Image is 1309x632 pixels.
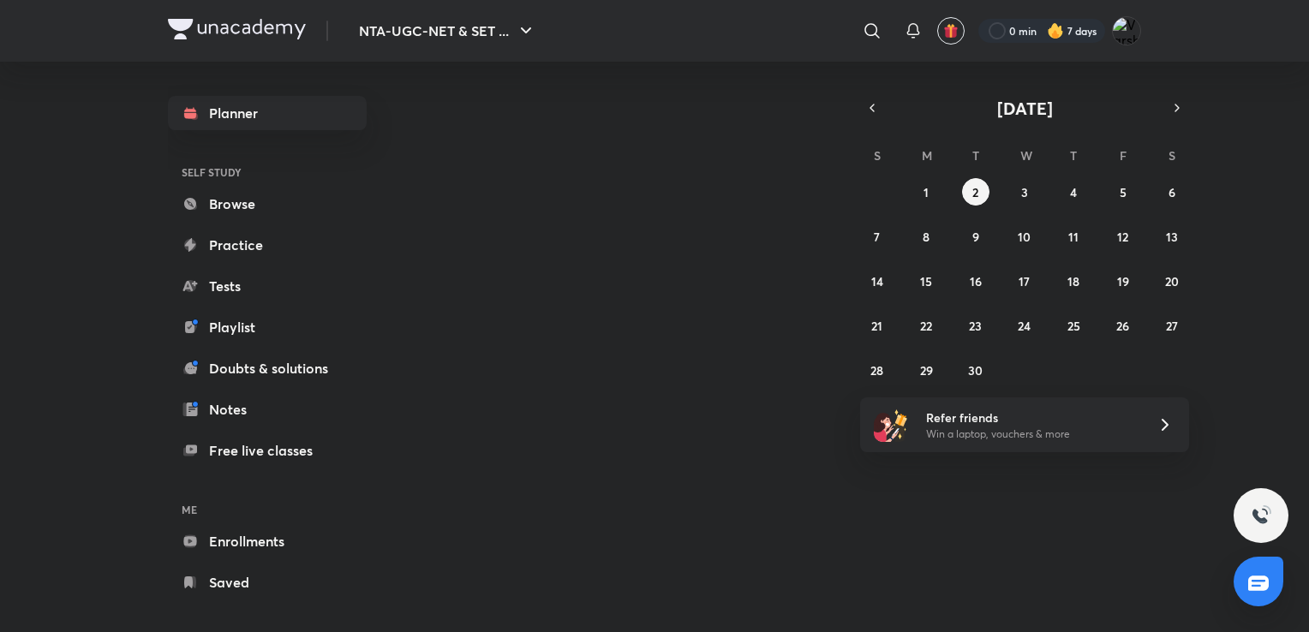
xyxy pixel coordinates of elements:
[1158,312,1186,339] button: September 27, 2025
[920,362,933,379] abbr: September 29, 2025
[1060,312,1087,339] button: September 25, 2025
[972,184,978,200] abbr: September 2, 2025
[168,524,367,558] a: Enrollments
[884,96,1165,120] button: [DATE]
[970,273,982,289] abbr: September 16, 2025
[1021,184,1028,200] abbr: September 3, 2025
[937,17,965,45] button: avatar
[1251,505,1271,526] img: ttu
[1070,147,1077,164] abbr: Thursday
[874,229,880,245] abbr: September 7, 2025
[1060,267,1087,295] button: September 18, 2025
[1109,312,1137,339] button: September 26, 2025
[168,351,367,385] a: Doubts & solutions
[1067,318,1080,334] abbr: September 25, 2025
[968,362,983,379] abbr: September 30, 2025
[912,178,940,206] button: September 1, 2025
[962,267,989,295] button: September 16, 2025
[870,362,883,379] abbr: September 28, 2025
[1011,178,1038,206] button: September 3, 2025
[1169,147,1175,164] abbr: Saturday
[1018,318,1031,334] abbr: September 24, 2025
[1109,223,1137,250] button: September 12, 2025
[969,318,982,334] abbr: September 23, 2025
[912,312,940,339] button: September 22, 2025
[168,158,367,187] h6: SELF STUDY
[1120,147,1127,164] abbr: Friday
[864,312,891,339] button: September 21, 2025
[962,223,989,250] button: September 9, 2025
[920,318,932,334] abbr: September 22, 2025
[962,312,989,339] button: September 23, 2025
[962,356,989,384] button: September 30, 2025
[1070,184,1077,200] abbr: September 4, 2025
[1068,229,1079,245] abbr: September 11, 2025
[997,97,1053,120] span: [DATE]
[168,96,367,130] a: Planner
[864,223,891,250] button: September 7, 2025
[168,565,367,599] a: Saved
[874,147,881,164] abbr: Sunday
[1117,273,1129,289] abbr: September 19, 2025
[1116,318,1129,334] abbr: September 26, 2025
[1060,178,1087,206] button: September 4, 2025
[871,273,883,289] abbr: September 14, 2025
[1109,267,1137,295] button: September 19, 2025
[168,433,367,468] a: Free live classes
[168,187,367,221] a: Browse
[1011,312,1038,339] button: September 24, 2025
[912,267,940,295] button: September 15, 2025
[962,178,989,206] button: September 2, 2025
[1019,273,1030,289] abbr: September 17, 2025
[1165,273,1179,289] abbr: September 20, 2025
[1117,229,1128,245] abbr: September 12, 2025
[1169,184,1175,200] abbr: September 6, 2025
[972,147,979,164] abbr: Tuesday
[1011,267,1038,295] button: September 17, 2025
[943,23,959,39] img: avatar
[874,408,908,442] img: referral
[168,495,367,524] h6: ME
[1011,223,1038,250] button: September 10, 2025
[168,228,367,262] a: Practice
[864,267,891,295] button: September 14, 2025
[168,19,306,39] img: Company Logo
[1060,223,1087,250] button: September 11, 2025
[912,223,940,250] button: September 8, 2025
[168,392,367,426] a: Notes
[1158,223,1186,250] button: September 13, 2025
[1158,178,1186,206] button: September 6, 2025
[972,229,979,245] abbr: September 9, 2025
[1112,16,1141,45] img: Varsha V
[1018,229,1031,245] abbr: September 10, 2025
[926,408,1137,426] h6: Refer friends
[923,229,929,245] abbr: September 8, 2025
[871,318,882,334] abbr: September 21, 2025
[1158,267,1186,295] button: September 20, 2025
[1047,22,1064,39] img: streak
[923,184,929,200] abbr: September 1, 2025
[1109,178,1137,206] button: September 5, 2025
[1120,184,1127,200] abbr: September 5, 2025
[1166,318,1178,334] abbr: September 27, 2025
[1166,229,1178,245] abbr: September 13, 2025
[1020,147,1032,164] abbr: Wednesday
[349,14,547,48] button: NTA-UGC-NET & SET ...
[926,426,1137,442] p: Win a laptop, vouchers & more
[864,356,891,384] button: September 28, 2025
[920,273,932,289] abbr: September 15, 2025
[168,19,306,44] a: Company Logo
[168,269,367,303] a: Tests
[922,147,932,164] abbr: Monday
[912,356,940,384] button: September 29, 2025
[168,310,367,344] a: Playlist
[1067,273,1079,289] abbr: September 18, 2025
